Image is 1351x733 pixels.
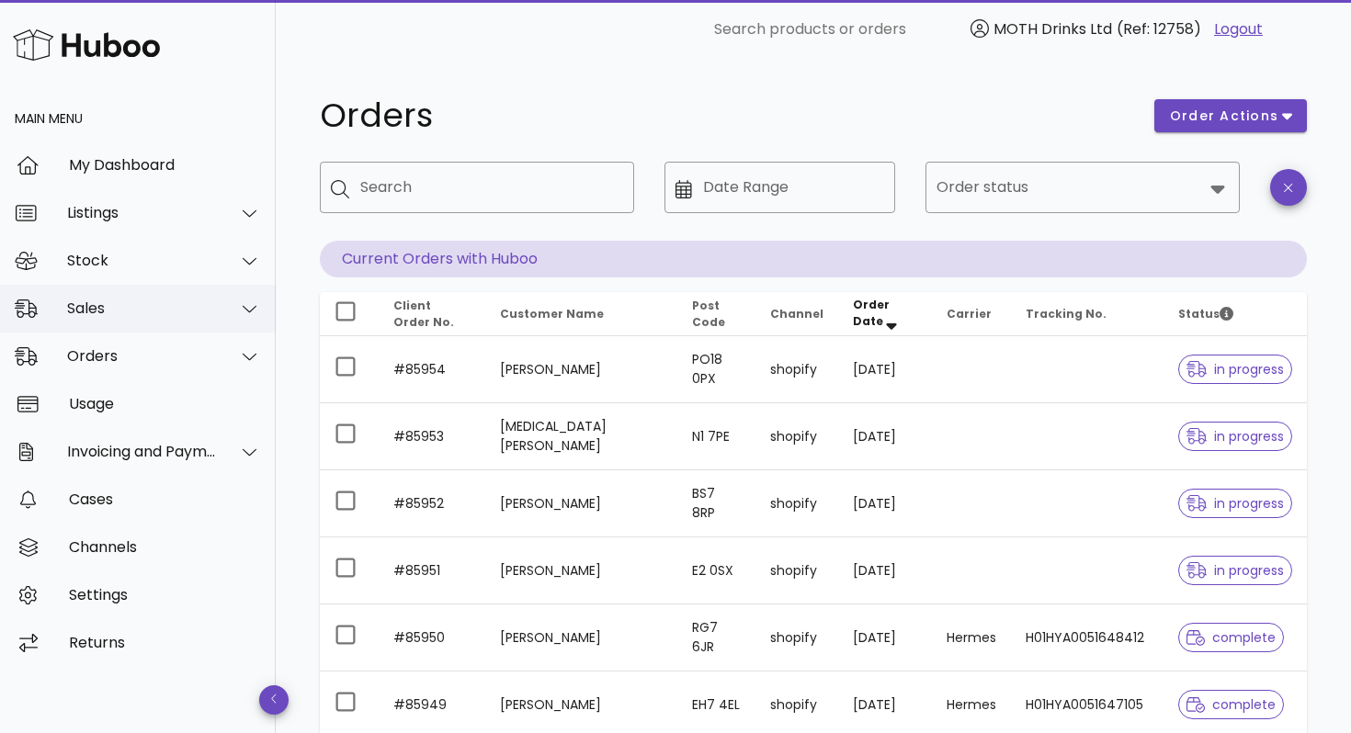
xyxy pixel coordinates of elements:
[379,470,485,537] td: #85952
[67,204,217,221] div: Listings
[67,443,217,460] div: Invoicing and Payments
[1186,497,1284,510] span: in progress
[1178,306,1233,321] span: Status
[770,306,823,321] span: Channel
[755,403,838,470] td: shopify
[67,347,217,365] div: Orders
[1011,292,1164,336] th: Tracking No.
[69,586,261,603] div: Settings
[853,297,890,329] span: Order Date
[320,241,1307,277] p: Current Orders with Huboo
[69,395,261,412] div: Usage
[379,604,485,671] td: #85950
[1117,18,1201,39] span: (Ref: 12758)
[379,537,485,604] td: #85951
[755,470,838,537] td: shopify
[379,336,485,403] td: #85954
[755,292,838,336] th: Channel
[677,403,755,470] td: N1 7PE
[500,306,604,321] span: Customer Name
[485,470,677,537] td: [PERSON_NAME]
[838,537,932,604] td: [DATE]
[692,298,725,330] span: Post Code
[677,470,755,537] td: BS7 8RP
[1011,604,1164,671] td: H01HYA0051648412
[1026,306,1107,321] span: Tracking No.
[838,336,932,403] td: [DATE]
[1164,292,1307,336] th: Status
[1186,430,1284,443] span: in progress
[485,537,677,604] td: [PERSON_NAME]
[379,292,485,336] th: Client Order No.
[1154,99,1307,132] button: order actions
[677,537,755,604] td: E2 0SX
[932,604,1011,671] td: Hermes
[485,604,677,671] td: [PERSON_NAME]
[13,25,160,64] img: Huboo Logo
[67,299,217,317] div: Sales
[69,491,261,508] div: Cases
[677,292,755,336] th: Post Code
[1214,18,1263,40] a: Logout
[838,403,932,470] td: [DATE]
[677,336,755,403] td: PO18 0PX
[932,292,1011,336] th: Carrier
[838,604,932,671] td: [DATE]
[947,306,992,321] span: Carrier
[755,336,838,403] td: shopify
[69,156,261,174] div: My Dashboard
[67,252,217,269] div: Stock
[755,604,838,671] td: shopify
[677,604,755,671] td: RG7 6JR
[320,99,1132,132] h1: Orders
[1186,631,1276,644] span: complete
[1186,363,1284,376] span: in progress
[1169,107,1279,126] span: order actions
[379,403,485,470] td: #85953
[838,470,932,537] td: [DATE]
[485,292,677,336] th: Customer Name
[393,298,454,330] span: Client Order No.
[1186,564,1284,577] span: in progress
[1186,698,1276,711] span: complete
[993,18,1112,39] span: MOTH Drinks Ltd
[925,162,1240,213] div: Order status
[755,537,838,604] td: shopify
[69,634,261,651] div: Returns
[838,292,932,336] th: Order Date: Sorted descending. Activate to remove sorting.
[485,336,677,403] td: [PERSON_NAME]
[485,403,677,470] td: [MEDICAL_DATA][PERSON_NAME]
[69,538,261,556] div: Channels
